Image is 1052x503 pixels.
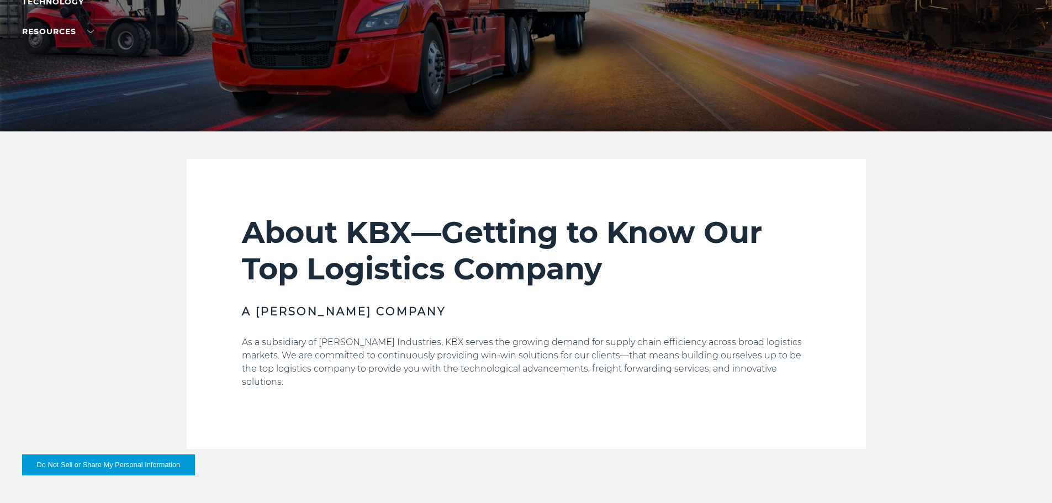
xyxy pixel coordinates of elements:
h2: About KBX—Getting to Know Our Top Logistics Company [242,214,811,287]
button: Do Not Sell or Share My Personal Information [22,454,195,475]
h3: A [PERSON_NAME] Company [242,304,811,319]
p: As a subsidiary of [PERSON_NAME] Industries, KBX serves the growing demand for supply chain effic... [242,336,811,389]
a: RESOURCES [22,27,94,36]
